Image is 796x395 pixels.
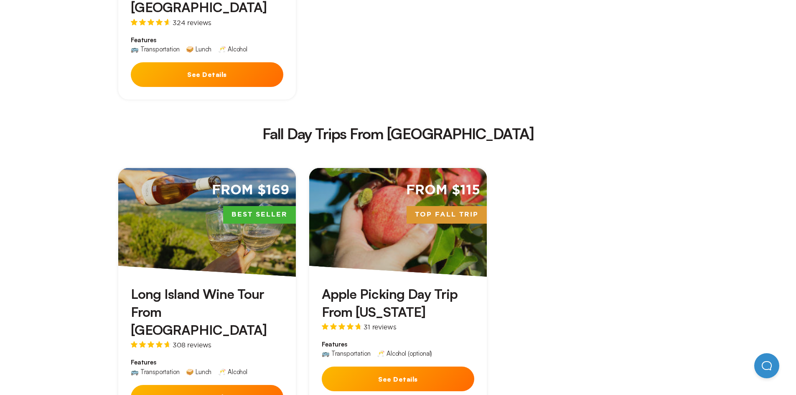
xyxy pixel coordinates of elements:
span: 324 reviews [173,19,211,26]
div: 🚌 Transportation [131,369,179,375]
div: 🥂 Alcohol [218,369,247,375]
span: Features [131,36,283,44]
span: From $169 [212,181,289,199]
span: 31 reviews [364,324,396,330]
div: 🚌 Transportation [131,46,179,52]
span: From $115 [406,181,480,199]
button: See Details [322,367,474,391]
div: 🥂 Alcohol [218,46,247,52]
h3: Apple Picking Day Trip From [US_STATE] [322,285,474,321]
span: Top Fall Trip [407,206,487,224]
button: See Details [131,62,283,87]
span: Features [131,358,283,367]
h3: Long Island Wine Tour From [GEOGRAPHIC_DATA] [131,285,283,339]
div: 🥪 Lunch [186,46,211,52]
span: Best Seller [223,206,296,224]
span: 308 reviews [173,341,211,348]
div: 🥂 Alcohol (optional) [377,350,432,357]
div: 🚌 Transportation [322,350,370,357]
div: 🥪 Lunch [186,369,211,375]
h2: Fall Day Trips From [GEOGRAPHIC_DATA] [105,126,691,141]
iframe: Help Scout Beacon - Open [754,353,779,378]
span: Features [322,340,474,349]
